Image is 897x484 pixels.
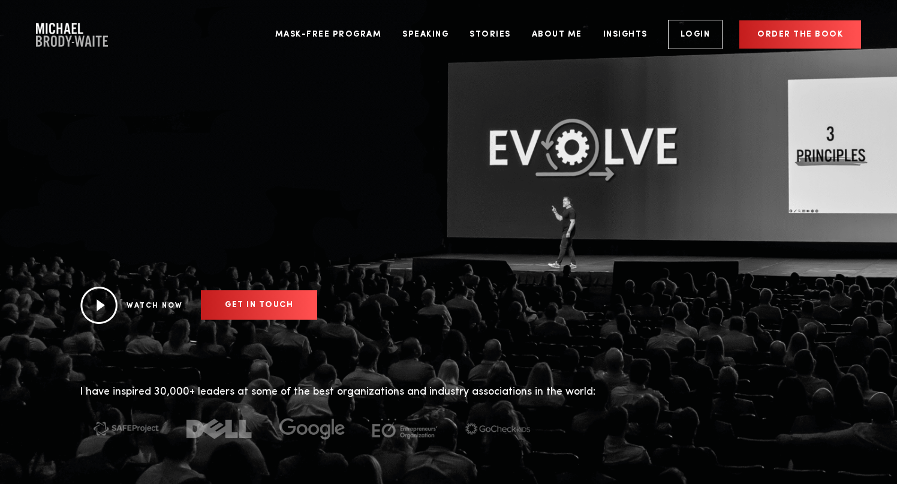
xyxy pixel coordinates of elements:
a: Login [668,20,723,49]
a: Order the book [739,20,861,49]
a: Company Logo Company Logo [36,23,108,47]
a: About Me [523,12,591,57]
a: WATCH NOW [127,302,183,309]
a: Mask-Free Program [266,12,391,57]
a: Stories [460,12,520,57]
a: Speaking [393,12,457,57]
a: Insights [594,12,657,57]
a: GET IN TOUCH [201,290,317,320]
img: Play [80,287,118,323]
p: I have inspired 30,000+ leaders at some of the best organizations and industry associations in th... [80,384,595,400]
